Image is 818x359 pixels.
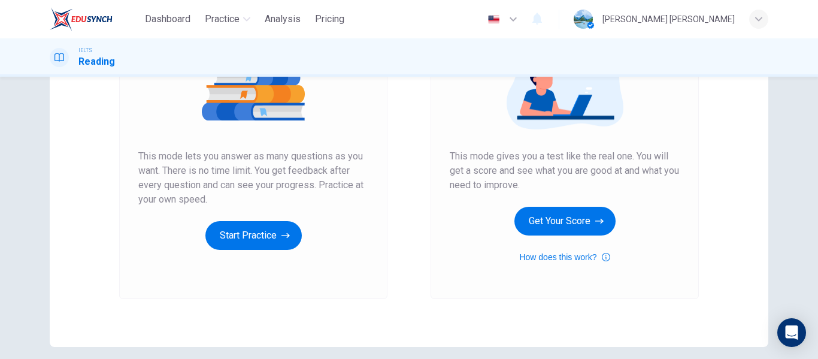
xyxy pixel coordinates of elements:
a: EduSynch logo [50,7,140,31]
button: Dashboard [140,8,195,30]
button: Practice [200,8,255,30]
span: This mode lets you answer as many questions as you want. There is no time limit. You get feedback... [138,149,368,207]
span: Analysis [265,12,301,26]
button: Pricing [310,8,349,30]
button: Analysis [260,8,305,30]
button: How does this work? [519,250,610,264]
span: Dashboard [145,12,190,26]
div: [PERSON_NAME] [PERSON_NAME] [602,12,735,26]
button: Start Practice [205,221,302,250]
div: Open Intercom Messenger [777,318,806,347]
span: This mode gives you a test like the real one. You will get a score and see what you are good at a... [450,149,680,192]
img: Profile picture [574,10,593,29]
span: Practice [205,12,240,26]
h1: Reading [78,55,115,69]
span: IELTS [78,46,92,55]
img: en [486,15,501,24]
button: Get Your Score [514,207,616,236]
span: Pricing [315,12,344,26]
img: EduSynch logo [50,7,113,31]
